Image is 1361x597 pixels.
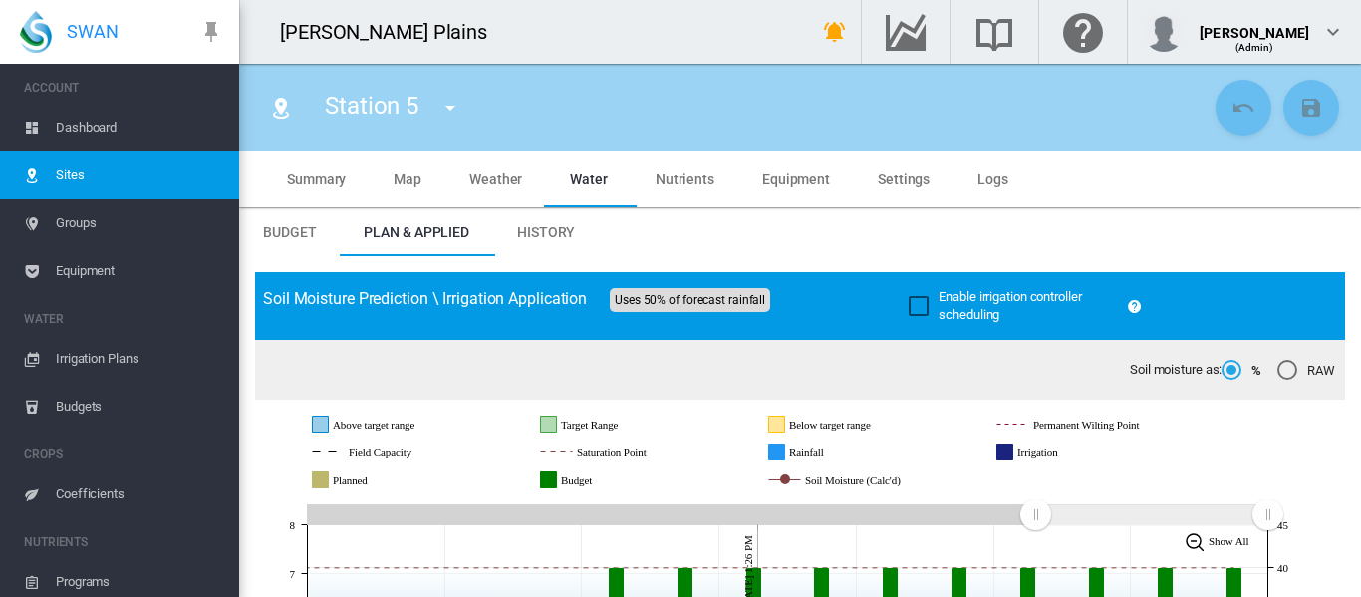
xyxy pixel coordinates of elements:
[1283,80,1339,136] button: Save Changes
[469,171,522,187] span: Weather
[24,72,223,104] span: ACCOUNT
[290,519,296,531] tspan: 8
[313,444,480,461] g: Field Capacity
[1299,96,1323,120] md-icon: icon-content-save
[261,88,301,128] button: Click to go to list of Sites
[1222,361,1261,380] md-radio-button: %
[1277,562,1288,574] tspan: 40
[997,416,1220,434] g: Permanent Wilting Point
[325,92,418,120] span: Station 5
[977,171,1008,187] span: Logs
[1018,497,1053,532] g: Zoom chart using cursor arrows
[1059,20,1107,44] md-icon: Click here for help
[882,20,930,44] md-icon: Go to the Data Hub
[1277,361,1335,380] md-radio-button: RAW
[517,224,575,240] span: History
[656,171,714,187] span: Nutrients
[769,471,975,489] g: Soil Moisture (Calc'd)
[20,11,52,53] img: SWAN-Landscape-Logo-Colour-drop.png
[1200,15,1309,35] div: [PERSON_NAME]
[290,568,296,580] tspan: 7
[269,96,293,120] md-icon: icon-map-marker-radius
[56,104,223,151] span: Dashboard
[939,289,1081,322] span: Enable irrigation controller scheduling
[541,471,656,489] g: Budget
[263,224,316,240] span: Budget
[610,288,770,312] span: Uses 50% of forecast rainfall
[1216,80,1271,136] button: Cancel Changes
[438,96,462,120] md-icon: icon-menu-down
[199,20,223,44] md-icon: icon-pin
[1035,504,1267,524] rect: Zoom chart using cursor arrows
[909,288,1119,324] md-checkbox: Enable irrigation controller scheduling
[313,471,431,489] g: Planned
[313,416,494,434] g: Above target range
[1235,42,1274,53] span: (Admin)
[263,289,587,308] span: Soil Moisture Prediction \ Irrigation Application
[1321,20,1345,44] md-icon: icon-chevron-down
[364,224,469,240] span: Plan & Applied
[56,247,223,295] span: Equipment
[56,383,223,431] span: Budgets
[56,151,223,199] span: Sites
[24,526,223,558] span: NUTRIENTS
[1209,535,1249,547] tspan: Show All
[1277,519,1288,531] tspan: 45
[1130,361,1222,379] span: Soil moisture as:
[570,171,608,187] span: Water
[762,171,830,187] span: Equipment
[430,88,470,128] button: icon-menu-down
[287,171,346,187] span: Summary
[56,335,223,383] span: Irrigation Plans
[1144,12,1184,52] img: profile.jpg
[878,171,930,187] span: Settings
[997,444,1123,461] g: Irrigation
[280,18,505,46] div: [PERSON_NAME] Plains
[24,303,223,335] span: WATER
[541,416,689,434] g: Target Range
[394,171,421,187] span: Map
[56,470,223,518] span: Coefficients
[970,20,1018,44] md-icon: Search the knowledge base
[823,20,847,44] md-icon: icon-bell-ring
[24,439,223,470] span: CROPS
[769,416,949,434] g: Below target range
[815,12,855,52] button: icon-bell-ring
[541,444,719,461] g: Saturation Point
[67,19,119,44] span: SWAN
[1231,96,1255,120] md-icon: icon-undo
[56,199,223,247] span: Groups
[769,444,884,461] g: Rainfall
[1250,497,1285,532] g: Zoom chart using cursor arrows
